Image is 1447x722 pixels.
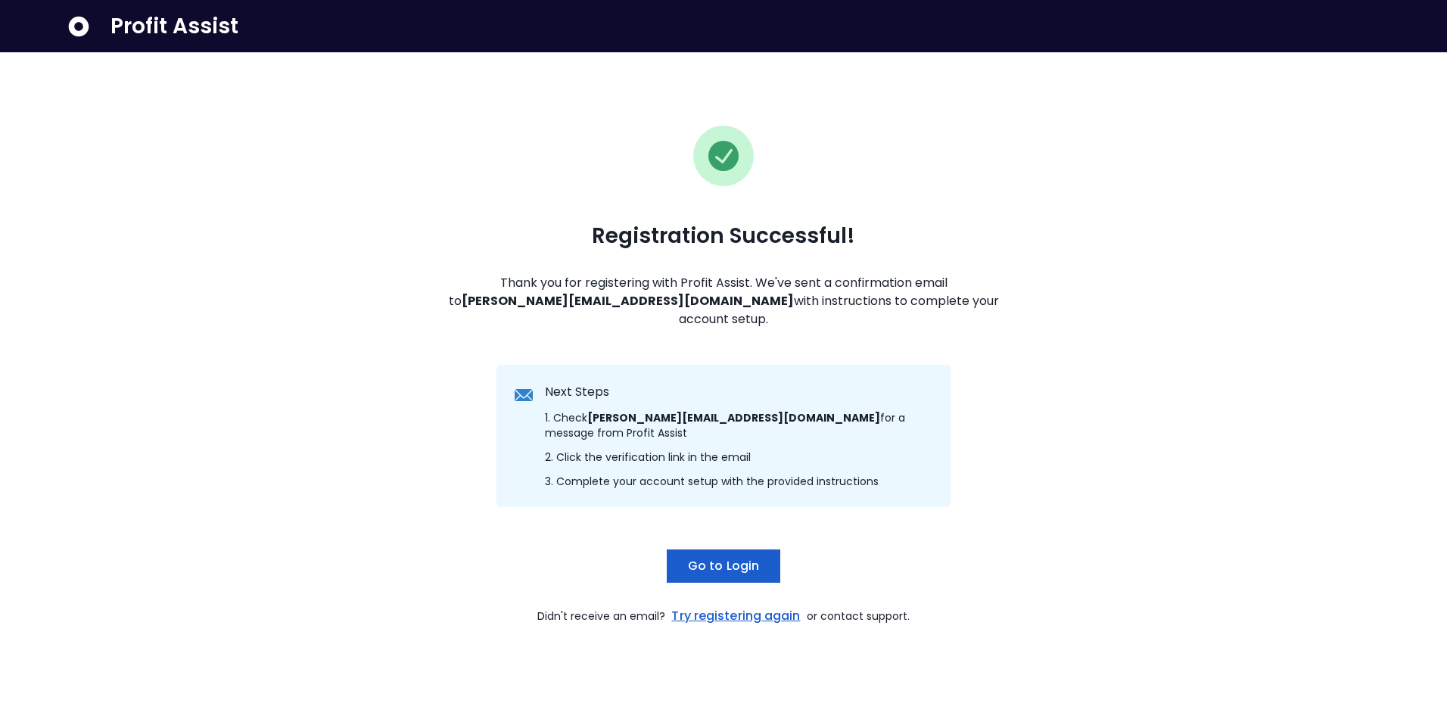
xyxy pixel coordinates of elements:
strong: [PERSON_NAME][EMAIL_ADDRESS][DOMAIN_NAME] [462,292,794,310]
span: Didn't receive an email? or contact support. [537,607,909,625]
strong: [PERSON_NAME][EMAIL_ADDRESS][DOMAIN_NAME] [587,410,880,425]
span: 2. Click the verification link in the email [545,450,751,465]
span: Next Steps [545,383,609,401]
span: Profit Assist [110,13,238,40]
span: Go to Login [688,557,759,575]
button: Go to Login [667,549,780,583]
span: 1. Check for a message from Profit Assist [545,410,932,440]
span: Registration Successful! [592,223,855,250]
span: 3. Complete your account setup with the provided instructions [545,474,879,489]
a: Try registering again [668,607,803,625]
span: Thank you for registering with Profit Assist. We've sent a confirmation email to with instruction... [445,274,1002,328]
